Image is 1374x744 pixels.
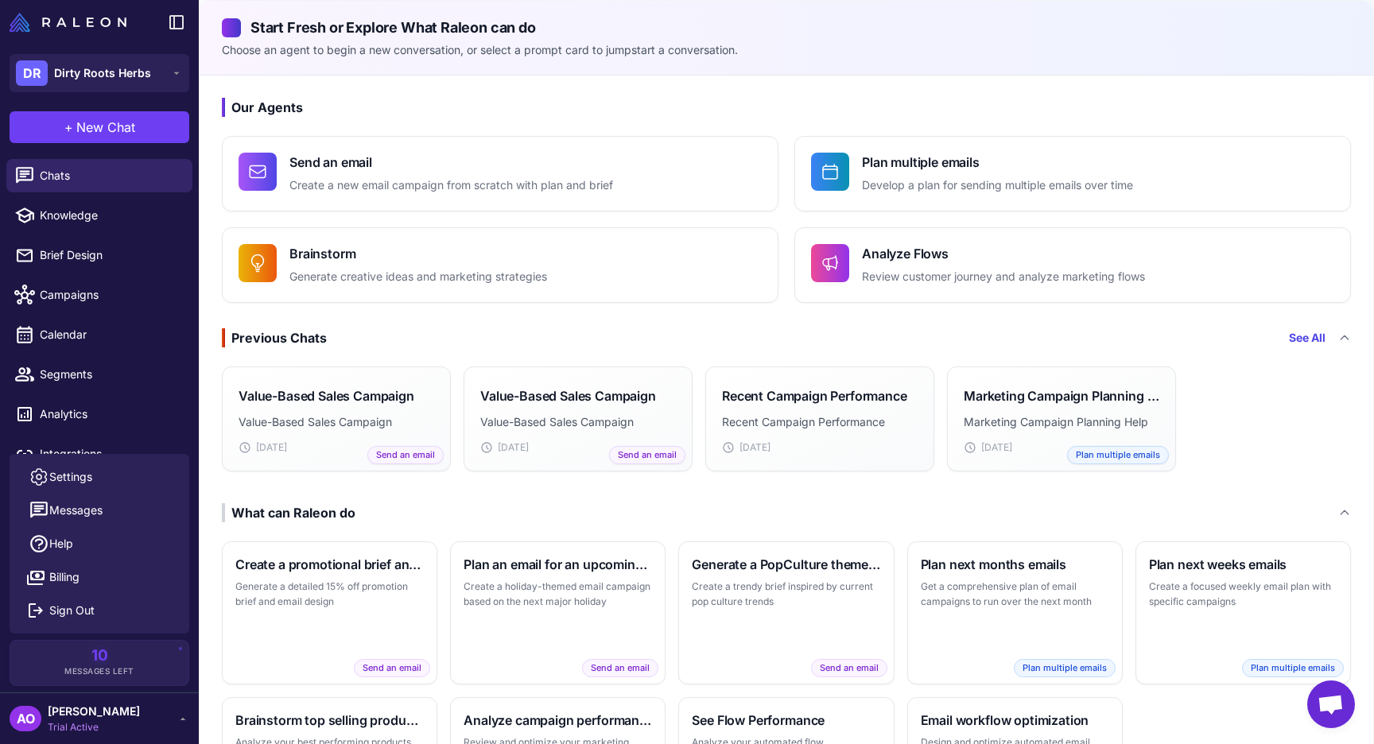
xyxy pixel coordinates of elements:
div: DR [16,60,48,86]
button: Plan next months emailsGet a comprehensive plan of email campaigns to run over the next monthPlan... [907,541,1123,684]
h3: Generate a PopCulture themed brief [692,555,880,574]
div: What can Raleon do [222,503,355,522]
div: [DATE] [239,440,434,455]
div: AO [10,706,41,731]
button: Create a promotional brief and emailGenerate a detailed 15% off promotion brief and email designS... [222,541,437,684]
img: Raleon Logo [10,13,126,32]
button: Messages [16,494,183,527]
span: Analytics [40,405,180,423]
h3: Plan next weeks emails [1149,555,1337,574]
h2: Start Fresh or Explore What Raleon can do [222,17,1351,38]
p: Get a comprehensive plan of email campaigns to run over the next month [921,579,1109,610]
span: + [64,118,73,137]
div: [DATE] [480,440,676,455]
h3: Value-Based Sales Campaign [480,386,656,405]
span: Send an email [609,446,685,464]
h3: Plan an email for an upcoming holiday [464,555,652,574]
button: +New Chat [10,111,189,143]
div: [DATE] [722,440,918,455]
span: Messages [49,502,103,519]
p: Create a trendy brief inspired by current pop culture trends [692,579,880,610]
span: Sign Out [49,602,95,619]
p: Value-Based Sales Campaign [480,413,676,431]
span: 10 [91,649,108,664]
span: Plan multiple emails [1014,659,1116,677]
h4: Send an email [289,153,613,172]
span: Billing [49,568,80,586]
h3: Our Agents [222,98,1351,117]
button: Generate a PopCulture themed briefCreate a trendy brief inspired by current pop culture trendsSen... [678,541,894,684]
h3: See Flow Performance [692,711,880,730]
button: Analyze FlowsReview customer journey and analyze marketing flows [794,227,1351,303]
button: Sign Out [16,594,183,627]
span: Messages Left [64,665,134,677]
h3: Plan next months emails [921,555,1109,574]
span: Campaigns [40,286,180,304]
button: Send an emailCreate a new email campaign from scratch with plan and brief [222,136,778,211]
h3: Analyze campaign performance [464,711,652,730]
h4: Brainstorm [289,244,547,263]
span: Send an email [354,659,430,677]
p: Develop a plan for sending multiple emails over time [862,176,1133,195]
p: Generate a detailed 15% off promotion brief and email design [235,579,424,610]
h3: Value-Based Sales Campaign [239,386,414,405]
a: See All [1289,329,1325,347]
span: Brief Design [40,246,180,264]
button: Plan next weeks emailsCreate a focused weekly email plan with specific campaignsPlan multiple emails [1135,541,1351,684]
span: Help [49,535,73,552]
p: Review customer journey and analyze marketing flows [862,268,1145,286]
span: Trial Active [48,720,140,734]
a: Calendar [6,318,192,351]
a: Analytics [6,397,192,431]
button: Plan an email for an upcoming holidayCreate a holiday-themed email campaign based on the next maj... [450,541,666,684]
div: Open chat [1307,680,1355,728]
span: Plan multiple emails [1242,659,1344,677]
span: Segments [40,366,180,383]
p: Create a focused weekly email plan with specific campaigns [1149,579,1337,610]
a: Integrations [6,437,192,471]
span: [PERSON_NAME] [48,703,140,720]
span: Integrations [40,445,180,463]
button: BrainstormGenerate creative ideas and marketing strategies [222,227,778,303]
span: Calendar [40,326,180,343]
h3: Email workflow optimization [921,711,1109,730]
p: Marketing Campaign Planning Help [964,413,1159,431]
div: [DATE] [964,440,1159,455]
h3: Recent Campaign Performance [722,386,907,405]
h3: Brainstorm top selling products [235,711,424,730]
a: Knowledge [6,199,192,232]
span: New Chat [76,118,135,137]
span: Chats [40,167,180,184]
h3: Create a promotional brief and email [235,555,424,574]
a: Help [16,527,183,560]
p: Choose an agent to begin a new conversation, or select a prompt card to jumpstart a conversation. [222,41,1351,59]
span: Dirty Roots Herbs [54,64,151,82]
span: Send an email [811,659,887,677]
a: Segments [6,358,192,391]
button: Plan multiple emailsDevelop a plan for sending multiple emails over time [794,136,1351,211]
div: Previous Chats [222,328,327,347]
p: Value-Based Sales Campaign [239,413,434,431]
a: Campaigns [6,278,192,312]
h4: Plan multiple emails [862,153,1133,172]
p: Generate creative ideas and marketing strategies [289,268,547,286]
a: Chats [6,159,192,192]
button: DRDirty Roots Herbs [10,54,189,92]
span: Send an email [367,446,444,464]
a: Raleon Logo [10,13,133,32]
h3: Marketing Campaign Planning Help [964,386,1159,405]
span: Plan multiple emails [1067,446,1169,464]
h4: Analyze Flows [862,244,1145,263]
p: Create a holiday-themed email campaign based on the next major holiday [464,579,652,610]
span: Send an email [582,659,658,677]
p: Recent Campaign Performance [722,413,918,431]
span: Settings [49,468,92,486]
a: Brief Design [6,238,192,272]
span: Knowledge [40,207,180,224]
p: Create a new email campaign from scratch with plan and brief [289,176,613,195]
